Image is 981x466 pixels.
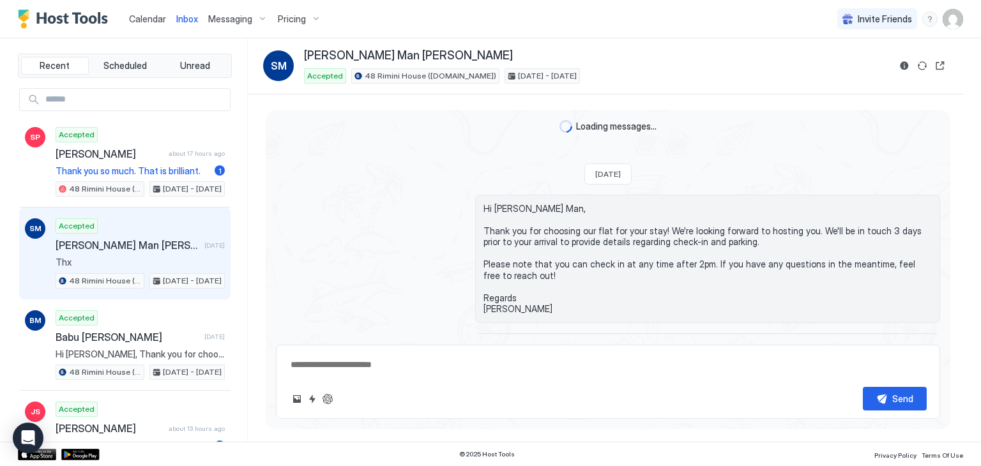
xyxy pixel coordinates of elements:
[91,57,159,75] button: Scheduled
[169,425,225,433] span: about 13 hours ago
[56,349,225,360] span: Hi [PERSON_NAME], Thank you for choosing our flat for your stay! We're looking forward to hosting...
[208,13,252,25] span: Messaging
[459,450,515,458] span: © 2025 Host Tools
[204,241,225,250] span: [DATE]
[56,440,209,451] span: Hi there Would it be possible to refund the £100, as mentioned in your previous message, please? ...
[897,58,912,73] button: Reservation information
[307,70,343,82] span: Accepted
[163,183,222,195] span: [DATE] - [DATE]
[163,366,222,378] span: [DATE] - [DATE]
[18,449,56,460] a: App Store
[13,423,43,453] div: Open Intercom Messenger
[271,58,287,73] span: SM
[61,449,100,460] a: Google Play Store
[595,169,621,179] span: [DATE]
[69,183,141,195] span: 48 Rimini House ([DOMAIN_NAME])
[858,13,912,25] span: Invite Friends
[874,447,916,461] a: Privacy Policy
[576,121,657,132] span: Loading messages...
[559,120,572,133] div: loading
[922,11,938,27] div: menu
[176,12,198,26] a: Inbox
[161,57,229,75] button: Unread
[56,257,225,268] span: Thx
[40,89,230,110] input: Input Field
[18,10,114,29] a: Host Tools Logo
[365,70,496,82] span: 48 Rimini House ([DOMAIN_NAME])
[304,49,513,63] span: [PERSON_NAME] Man [PERSON_NAME]
[59,312,95,324] span: Accepted
[932,58,948,73] button: Open reservation
[180,60,210,71] span: Unread
[218,166,222,176] span: 1
[40,60,70,71] span: Recent
[18,54,232,78] div: tab-group
[915,58,930,73] button: Sync reservation
[305,391,320,407] button: Quick reply
[29,223,42,234] span: SM
[59,129,95,140] span: Accepted
[943,9,963,29] div: User profile
[278,13,306,25] span: Pricing
[892,392,913,405] div: Send
[320,391,335,407] button: ChatGPT Auto Reply
[922,451,963,459] span: Terms Of Use
[103,60,147,71] span: Scheduled
[289,391,305,407] button: Upload image
[31,406,40,417] span: JS
[218,440,222,450] span: 1
[874,451,916,459] span: Privacy Policy
[56,239,199,252] span: [PERSON_NAME] Man [PERSON_NAME]
[29,315,42,326] span: BM
[483,203,932,315] span: Hi [PERSON_NAME] Man, Thank you for choosing our flat for your stay! We're looking forward to hos...
[204,333,225,341] span: [DATE]
[56,331,199,343] span: Babu [PERSON_NAME]
[59,220,95,232] span: Accepted
[863,387,927,410] button: Send
[59,403,95,415] span: Accepted
[922,447,963,461] a: Terms Of Use
[56,422,163,435] span: [PERSON_NAME]
[129,13,166,24] span: Calendar
[129,12,166,26] a: Calendar
[169,149,225,158] span: about 17 hours ago
[69,275,141,287] span: 48 Rimini House ([DOMAIN_NAME])
[21,57,89,75] button: Recent
[69,366,141,378] span: 48 Rimini House ([DOMAIN_NAME])
[163,275,222,287] span: [DATE] - [DATE]
[30,132,40,143] span: SP
[176,13,198,24] span: Inbox
[518,70,577,82] span: [DATE] - [DATE]
[56,165,209,177] span: Thank you so much. That is brilliant.
[56,147,163,160] span: [PERSON_NAME]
